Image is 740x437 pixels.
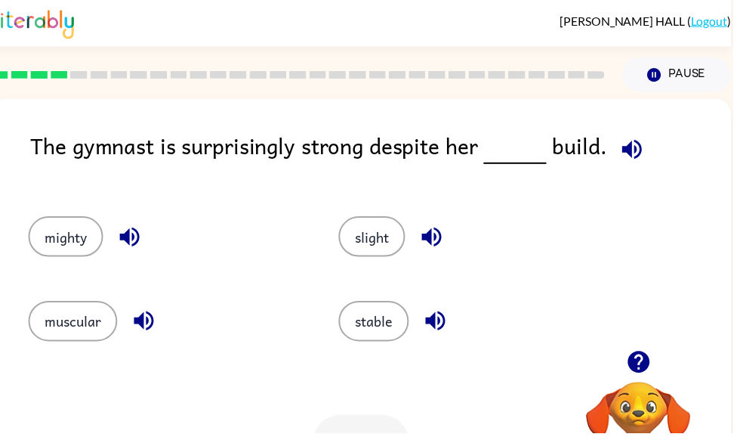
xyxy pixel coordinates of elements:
div: The gymnast is surprisingly strong despite her build. [31,130,738,188]
button: mighty [29,218,104,259]
span: [PERSON_NAME] HALL [566,14,694,28]
button: muscular [29,304,119,345]
div: ( ) [566,14,738,28]
button: stable [342,304,413,345]
button: slight [342,218,409,259]
a: Logout [698,14,735,28]
button: Pause [629,58,738,93]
